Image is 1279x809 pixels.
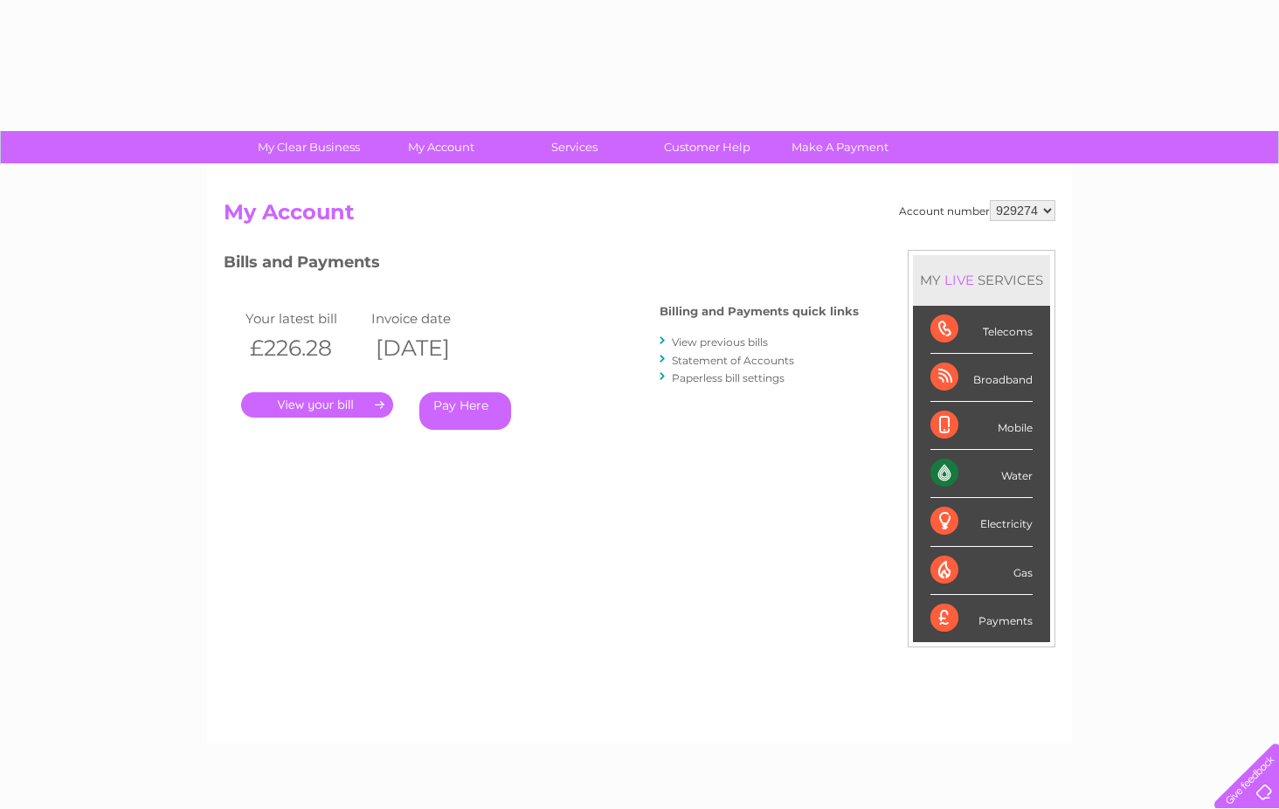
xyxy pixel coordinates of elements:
[899,200,1055,221] div: Account number
[913,255,1050,305] div: MY SERVICES
[502,131,646,163] a: Services
[367,307,493,330] td: Invoice date
[930,306,1033,354] div: Telecoms
[241,392,393,418] a: .
[660,305,859,318] h4: Billing and Payments quick links
[930,402,1033,450] div: Mobile
[930,595,1033,642] div: Payments
[930,354,1033,402] div: Broadband
[930,450,1033,498] div: Water
[367,330,493,366] th: [DATE]
[672,371,785,384] a: Paperless bill settings
[930,547,1033,595] div: Gas
[941,272,978,288] div: LIVE
[419,392,511,430] a: Pay Here
[930,498,1033,546] div: Electricity
[672,354,794,367] a: Statement of Accounts
[672,335,768,349] a: View previous bills
[241,330,367,366] th: £226.28
[224,200,1055,233] h2: My Account
[635,131,779,163] a: Customer Help
[370,131,514,163] a: My Account
[768,131,912,163] a: Make A Payment
[224,250,859,280] h3: Bills and Payments
[237,131,381,163] a: My Clear Business
[241,307,367,330] td: Your latest bill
